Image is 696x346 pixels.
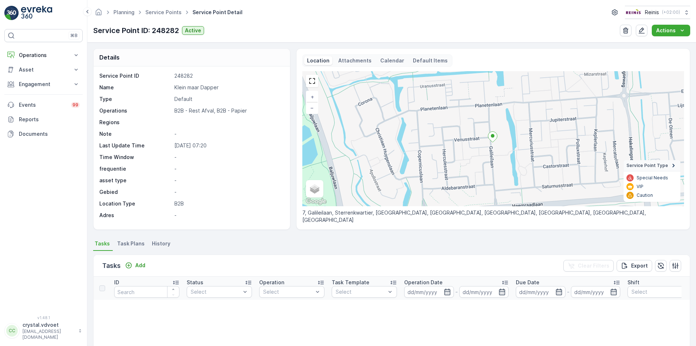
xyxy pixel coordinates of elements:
[4,62,83,77] button: Asset
[187,279,203,286] p: Status
[21,6,52,20] img: logo_light-DOdMpM7g.png
[413,57,448,64] p: Default Items
[631,288,681,296] p: Select
[95,11,103,17] a: Homepage
[117,240,145,247] span: Task Plans
[99,177,171,184] p: asset type
[174,188,282,196] p: -
[174,107,282,114] p: B2B - Rest Afval, B2B - Papier
[625,6,690,19] button: Reinis(+02:00)
[567,288,569,296] p: -
[99,119,171,126] p: Regions
[631,262,648,269] p: Export
[182,26,204,35] button: Active
[22,321,75,329] p: crystal.vdvoet
[623,160,680,171] summary: Service Point Type
[380,57,404,64] p: Calendar
[191,9,244,16] span: Service Point Detail
[113,9,134,15] a: Planning
[307,91,318,102] a: Zoom In
[145,9,182,15] a: Service Points
[4,48,83,62] button: Operations
[19,130,80,138] p: Documents
[185,27,201,34] p: Active
[99,130,171,138] p: Note
[637,184,643,190] p: VIP
[99,212,171,219] p: Adres
[93,25,179,36] p: Service Point ID: 248282
[263,288,313,296] p: Select
[404,286,454,298] input: dd/mm/yyyy
[174,154,282,161] p: -
[4,127,83,141] a: Documents
[99,142,171,149] p: Last Update Time
[455,288,458,296] p: -
[626,163,668,168] span: Service Point Type
[336,288,386,296] p: Select
[19,66,68,73] p: Asset
[625,8,642,16] img: Reinis-Logo-Vrijstaand_Tekengebied-1-copy2_aBO4n7j.png
[114,286,179,298] input: Search
[99,95,171,103] p: Type
[99,72,171,80] p: Service Point ID
[6,325,18,337] div: CC
[70,33,78,38] p: ⌘B
[19,101,67,109] p: Events
[516,279,539,286] p: Due Date
[152,240,170,247] span: History
[617,260,652,272] button: Export
[459,286,509,298] input: dd/mm/yyyy
[311,94,314,100] span: +
[656,27,676,34] p: Actions
[578,262,609,269] p: Clear Filters
[4,6,19,20] img: logo
[637,192,653,198] p: Caution
[174,177,282,184] p: -
[304,197,328,206] img: Google
[99,188,171,196] p: Gebied
[310,105,314,111] span: −
[302,209,684,224] p: 7, Galileilaan, Sterrenkwartier, [GEOGRAPHIC_DATA], [GEOGRAPHIC_DATA], [GEOGRAPHIC_DATA], [GEOGRA...
[4,316,83,320] span: v 1.48.1
[19,81,68,88] p: Engagement
[191,288,241,296] p: Select
[259,279,284,286] p: Operation
[404,279,443,286] p: Operation Date
[99,200,171,207] p: Location Type
[114,279,119,286] p: ID
[72,102,78,108] p: 99
[4,98,83,112] a: Events99
[4,321,83,340] button: CCcrystal.vdvoet[EMAIL_ADDRESS][DOMAIN_NAME]
[637,175,668,181] p: Special Needs
[307,181,323,197] a: Layers
[174,142,282,149] p: [DATE] 07:20
[174,72,282,80] p: 248282
[304,197,328,206] a: Open this area in Google Maps (opens a new window)
[99,53,120,62] p: Details
[95,240,110,247] span: Tasks
[307,102,318,113] a: Zoom Out
[307,76,318,86] a: View Fullscreen
[338,57,372,64] p: Attachments
[174,165,282,172] p: -
[99,154,171,161] p: Time Window
[662,9,680,15] p: ( +02:00 )
[563,260,614,272] button: Clear Filters
[99,84,171,91] p: Name
[22,329,75,340] p: [EMAIL_ADDRESS][DOMAIN_NAME]
[174,84,282,91] p: Klein maar Dapper
[99,107,171,114] p: Operations
[652,25,690,36] button: Actions
[4,112,83,127] a: Reports
[122,261,148,270] button: Add
[102,261,121,271] p: Tasks
[174,130,282,138] p: -
[174,200,282,207] p: B2B
[645,9,659,16] p: Reinis
[307,57,330,64] p: Location
[19,52,68,59] p: Operations
[19,116,80,123] p: Reports
[4,77,83,91] button: Engagement
[135,262,145,269] p: Add
[174,95,282,103] p: Default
